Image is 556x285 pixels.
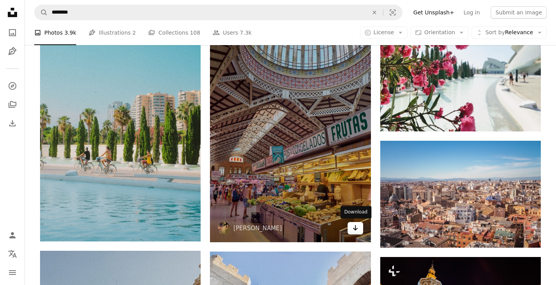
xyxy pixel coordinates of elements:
a: Get Unsplash+ [409,6,459,19]
button: Clear [366,5,383,20]
a: Explore [5,78,20,94]
a: Log in [459,6,484,19]
span: 108 [190,28,200,37]
img: Go to Juan Gomez's profile [218,222,230,234]
span: Orientation [424,29,455,35]
img: A group of people riding bikes on a beach [40,0,201,241]
a: Collections [5,97,20,112]
button: Sort byRelevance [472,26,547,39]
span: License [374,29,394,35]
button: Orientation [411,26,469,39]
button: Menu [5,265,20,280]
a: Illustrations 2 [89,20,136,45]
a: Collections 108 [148,20,200,45]
a: people walking inside fruit market [210,117,371,124]
a: Download History [5,115,20,131]
button: Submit an image [491,6,547,19]
a: Log in / Sign up [5,227,20,243]
a: Home — Unsplash [5,5,20,22]
img: pink flowers near body of water during daytime [380,11,541,131]
button: Search Unsplash [35,5,48,20]
a: Download [348,222,363,234]
span: Sort by [485,29,505,35]
a: Illustrations [5,44,20,59]
a: Users 7.3k [213,20,252,45]
div: Download [341,206,372,219]
a: wide angle photography of buildings during daytime [380,191,541,198]
button: License [360,26,408,39]
img: wide angle photography of buildings during daytime [380,141,541,248]
span: 7.3k [240,28,252,37]
a: Photos [5,25,20,40]
button: Language [5,246,20,262]
span: 2 [133,28,136,37]
a: A group of people riding bikes on a beach [40,117,201,124]
span: Relevance [485,29,533,37]
button: Visual search [383,5,402,20]
form: Find visuals sitewide [34,5,402,20]
a: pink flowers near body of water during daytime [380,67,541,74]
a: [PERSON_NAME] [233,224,282,232]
